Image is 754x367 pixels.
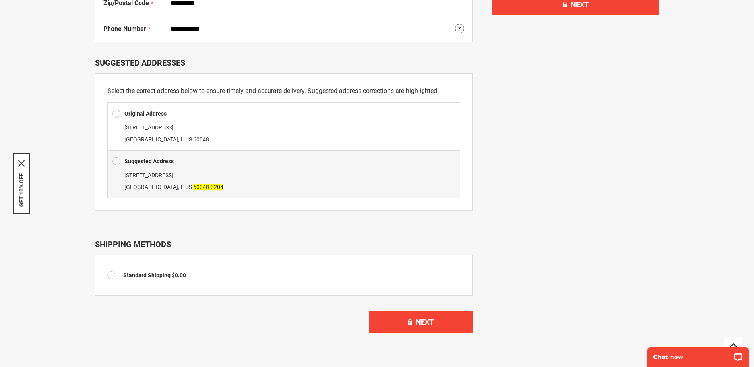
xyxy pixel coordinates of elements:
[416,318,434,326] span: Next
[124,158,174,164] b: Suggested Address
[571,0,589,9] span: Next
[107,86,460,96] p: Select the correct address below to ensure timely and accurate delivery. Suggested address correc...
[18,160,25,167] button: Close
[124,184,178,190] span: [GEOGRAPHIC_DATA]
[103,25,146,33] span: Phone Number
[185,136,192,143] span: US
[124,124,173,131] span: [STREET_ADDRESS]
[172,272,186,278] span: $0.00
[179,184,184,190] span: IL
[193,136,209,143] span: 60048
[185,184,192,190] span: US
[369,311,473,333] button: Next
[95,240,473,249] div: Shipping Methods
[193,184,223,190] span: 60048-3204
[124,136,178,143] span: [GEOGRAPHIC_DATA]
[95,58,473,68] div: Suggested Addresses
[642,342,754,367] iframe: LiveChat chat widget
[124,172,173,178] span: [STREET_ADDRESS]
[124,110,167,117] b: Original Address
[112,122,455,145] div: ,
[179,136,184,143] span: IL
[112,169,455,193] div: ,
[18,173,25,207] button: GET 10% OFF
[18,160,25,167] svg: close icon
[123,272,171,278] span: Standard Shipping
